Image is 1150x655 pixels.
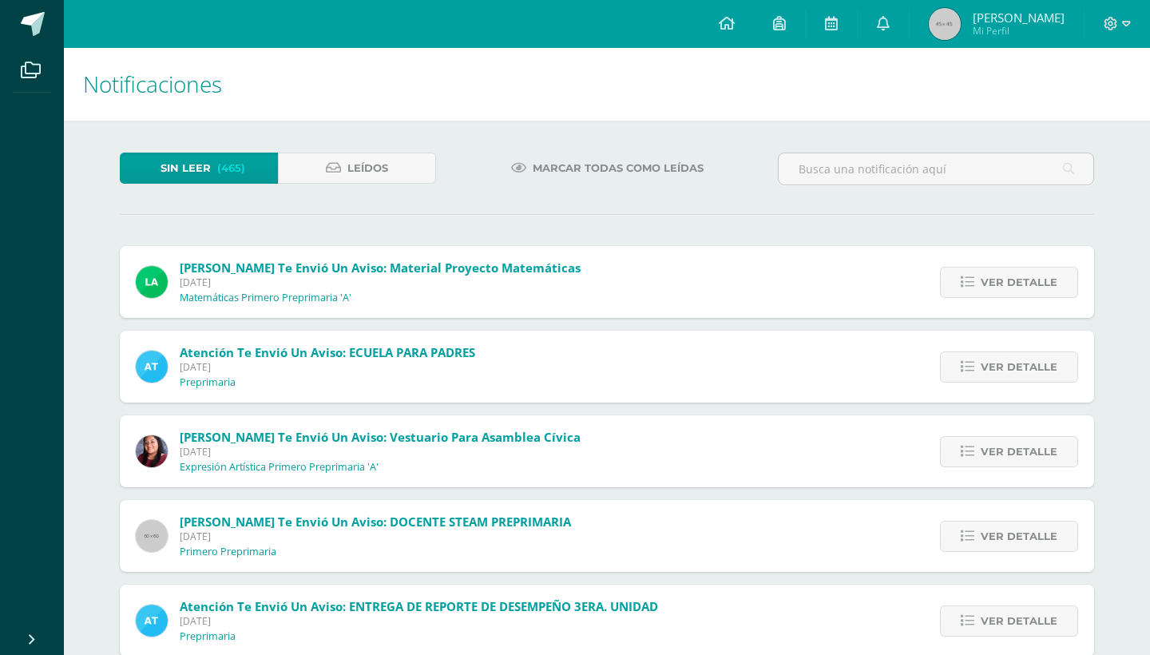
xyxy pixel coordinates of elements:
span: [PERSON_NAME] te envió un aviso: Material Proyecto Matemáticas [180,260,581,276]
span: Leídos [347,153,388,183]
input: Busca una notificación aquí [779,153,1093,185]
span: [DATE] [180,360,475,374]
img: 23ebc151efb5178ba50558fdeb86cd78.png [136,266,168,298]
span: Ver detalle [981,268,1057,297]
p: Matemáticas Primero Preprimaria 'A' [180,292,351,304]
a: Sin leer(465) [120,153,278,184]
a: Marcar todas como leídas [491,153,724,184]
span: [DATE] [180,530,571,543]
img: 9fc725f787f6a993fc92a288b7a8b70c.png [136,351,168,383]
img: 45x45 [929,8,961,40]
span: Atención te envió un aviso: ECUELA PARA PADRES [180,344,475,360]
span: Notificaciones [83,69,222,99]
span: Mi Perfil [973,24,1065,38]
span: Ver detalle [981,437,1057,466]
a: Leídos [278,153,436,184]
span: [DATE] [180,276,581,289]
p: Primero Preprimaria [180,546,276,558]
span: [DATE] [180,614,658,628]
span: [PERSON_NAME] te envió un aviso: DOCENTE STEAM PREPRIMARIA [180,514,571,530]
span: Marcar todas como leídas [533,153,704,183]
span: [DATE] [180,445,581,458]
img: 5f31f3d2da0d8e12ced4c0d19d963cfa.png [136,435,168,467]
span: Ver detalle [981,606,1057,636]
span: Ver detalle [981,522,1057,551]
span: Sin leer [161,153,211,183]
span: Ver detalle [981,352,1057,382]
span: [PERSON_NAME] [973,10,1065,26]
p: Preprimaria [180,630,236,643]
span: [PERSON_NAME] te envió un aviso: Vestuario para Asamblea Cívica [180,429,581,445]
span: Atención te envió un aviso: ENTREGA DE REPORTE DE DESEMPEÑO 3ERA. UNIDAD [180,598,658,614]
img: 60x60 [136,520,168,552]
span: (465) [217,153,245,183]
p: Preprimaria [180,376,236,389]
img: 9fc725f787f6a993fc92a288b7a8b70c.png [136,605,168,637]
p: Expresión Artística Primero Preprimaria 'A' [180,461,379,474]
